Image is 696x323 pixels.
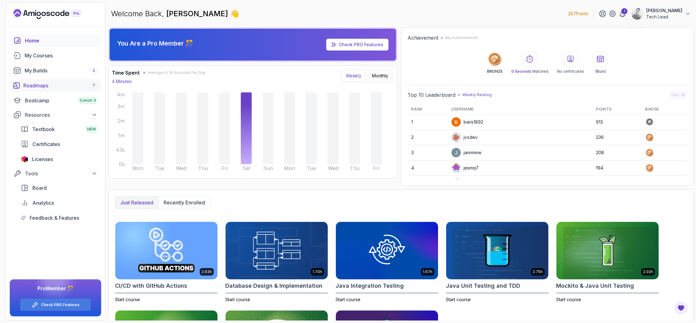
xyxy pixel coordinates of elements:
[592,115,641,130] td: 613
[25,52,98,59] div: My Courses
[592,176,641,191] td: 183
[10,79,101,92] a: roadmaps
[307,165,316,171] tspan: Tue
[350,165,360,171] tspan: Thu
[447,104,592,115] th: Username
[93,68,95,73] span: 2
[408,104,447,115] th: Rank
[117,91,125,98] tspan: 4m
[592,160,641,176] td: 194
[115,297,140,302] span: Start course
[230,9,239,19] span: 👋
[10,94,101,107] a: bootcamp
[336,222,438,279] img: Java Integration Testing card
[32,125,55,133] span: Textbook
[556,222,659,303] a: Mockito & Java Unit Testing card2.02hMockito & Java Unit TestingStart course
[423,269,432,274] p: 1.67h
[674,301,689,316] button: Open Feedback Button
[408,145,447,160] td: 3
[80,98,96,103] span: Cohort 3
[326,39,389,51] a: Check PRO Features
[592,104,641,115] th: Points
[445,35,478,40] p: My Achievements
[20,298,91,311] button: Check PRO Features
[164,199,205,206] p: Recently enrolled
[592,130,641,145] td: 236
[25,170,98,177] div: Tools
[557,69,584,74] p: No certificates
[25,97,98,104] div: Bootcamp
[23,82,98,89] div: Roadmaps
[446,222,548,279] img: Java Unit Testing and TDD card
[462,92,492,97] p: Weekly Ranking
[17,212,101,224] a: feedback
[592,145,641,160] td: 208
[17,138,101,150] a: certificates
[25,111,98,119] div: Resources
[32,140,60,148] span: Certificates
[225,281,322,290] h2: Database Design & Implementation
[155,165,164,171] tspan: Tue
[451,148,481,158] div: jannnmw
[312,269,322,274] p: 1.70h
[17,197,101,209] a: analytics
[368,71,392,81] button: Monthly
[198,165,208,171] tspan: Thu
[641,104,687,115] th: Badge
[451,163,479,173] div: jesmq7
[446,222,549,303] a: Java Unit Testing and TDD card2.75hJava Unit Testing and TDDStart course
[10,109,101,120] button: Resources
[21,156,28,162] img: jetbrains icon
[646,7,682,14] p: [PERSON_NAME]
[117,103,125,110] tspan: 3m
[148,70,206,75] span: Average of 18 Seconds Per Day
[446,281,520,290] h2: Java Unit Testing and TDD
[568,11,589,17] p: 287 Points
[451,148,461,157] img: user profile image
[336,297,360,302] span: Start course
[451,163,461,173] img: default monster avatar
[646,14,682,20] p: Tech Lead
[595,69,606,74] p: Build
[117,39,193,48] p: You Are a Pro Member 🎊
[87,127,96,132] span: NEW
[117,118,125,124] tspan: 2m
[115,281,187,290] h2: CI/CD with GitHub Actions
[111,9,239,19] p: Welcome Back,
[242,165,250,171] tspan: Sat
[595,69,597,74] span: 1
[10,168,101,179] button: Tools
[451,117,461,127] img: user profile image
[10,34,101,47] a: home
[533,269,543,274] p: 2.75h
[336,281,404,290] h2: Java Integration Testing
[112,69,140,76] h3: Time Spent
[158,196,210,209] button: Recently enrolled
[408,160,447,176] td: 4
[408,176,447,191] td: 5
[669,91,687,99] button: See all
[336,222,438,303] a: Java Integration Testing card1.67hJava Integration TestingStart course
[116,147,125,153] tspan: 43s
[41,302,79,307] a: Check PRO Features
[17,182,101,194] a: board
[263,165,273,171] tspan: Sun
[632,8,643,20] img: user profile image
[511,69,531,74] span: 0 Seconds
[408,115,447,130] td: 1
[226,222,328,279] img: Database Design & Implementation card
[619,10,626,17] a: 1
[511,69,548,74] p: Watched
[556,281,634,290] h2: Mockito & Java Unit Testing
[112,78,132,85] p: 4 Minutes
[32,155,53,163] span: Licenses
[119,161,125,167] tspan: 0s
[32,184,47,192] span: Board
[10,64,101,77] a: builds
[17,123,101,135] a: textbook
[451,179,461,188] img: user profile image
[10,49,101,62] a: courses
[284,165,295,171] tspan: Mon
[225,222,328,303] a: Database Design & Implementation card1.70hDatabase Design & ImplementationStart course
[446,297,471,302] span: Start course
